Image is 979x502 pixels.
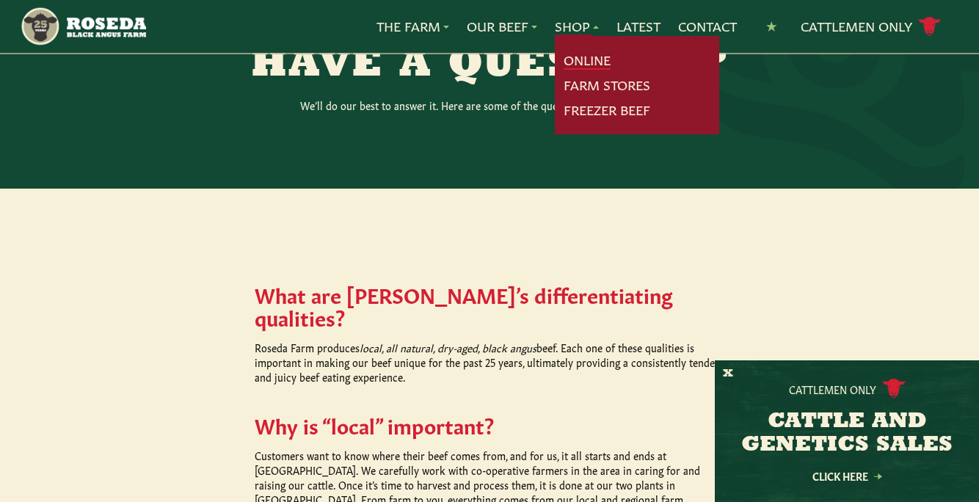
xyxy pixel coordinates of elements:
em: local, all natural, dry-aged, black angus [360,340,536,354]
p: Roseda Farm produces beef. Each one of these qualities is important in making our beef unique for... [255,340,724,384]
a: Click Here [781,471,913,481]
a: Contact [678,17,737,36]
a: Cattlemen Only [801,14,942,40]
h5: What are [PERSON_NAME]’s differentiating qualities? [255,283,724,328]
p: Cattlemen Only [789,382,876,396]
a: The Farm [376,17,449,36]
a: Shop [555,17,599,36]
a: Farm Stores [564,76,650,95]
a: Latest [616,17,660,36]
h5: Why is “local” important? [255,413,724,436]
a: Our Beef [467,17,537,36]
img: https://roseda.com/wp-content/uploads/2021/05/roseda-25-header.png [20,6,146,47]
a: Freezer Beef [564,101,650,120]
img: cattle-icon.svg [882,379,906,399]
h2: Have a Question? [208,45,771,86]
a: Online [564,51,611,70]
h3: CATTLE AND GENETICS SALES [733,410,961,457]
button: X [723,366,733,382]
p: We’ll do our best to answer it. Here are some of the questions we hear most often. [255,98,724,112]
